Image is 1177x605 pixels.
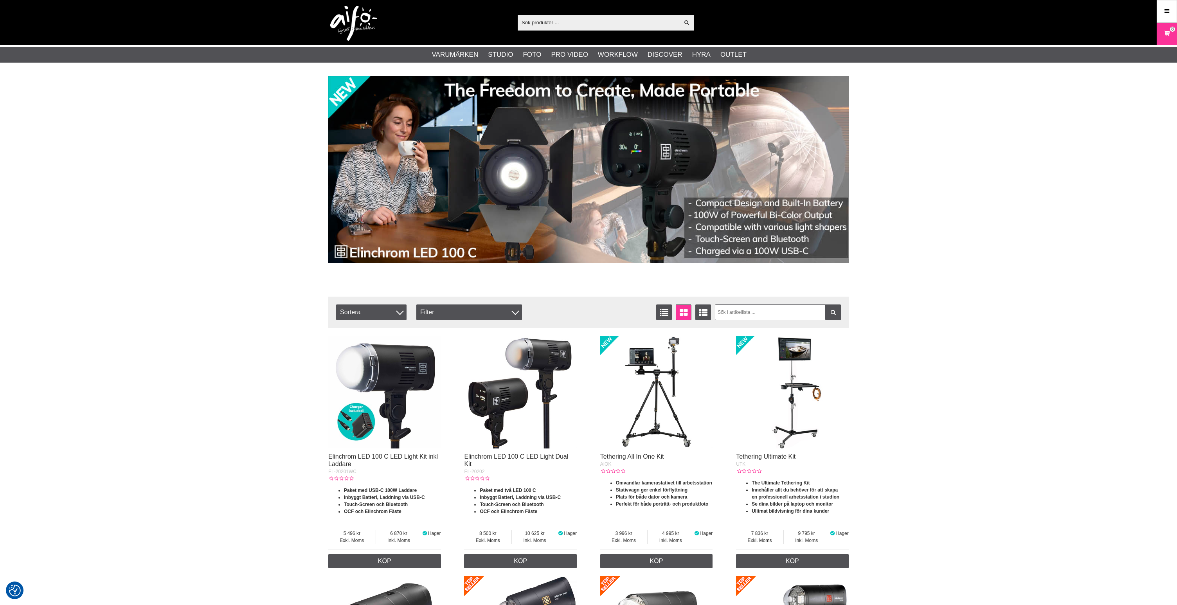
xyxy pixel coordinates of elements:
[736,468,761,475] div: Kundbetyg: 0
[752,480,810,486] strong: The Ultimate Tethering Kit
[752,501,833,507] strong: Se dina bilder på laptop och monitor
[736,554,849,568] a: Köp
[616,494,687,500] strong: Plats för både dator och kamera
[695,304,711,320] a: Utökad listvisning
[1171,25,1174,32] span: 8
[523,50,541,60] a: Foto
[551,50,588,60] a: Pro Video
[598,50,638,60] a: Workflow
[344,495,425,500] strong: Inbyggt Batteri, Laddning via USB-C
[600,468,625,475] div: Kundbetyg: 0
[480,488,536,493] strong: Paket med två LED 100 C
[616,487,687,493] strong: Stativvagn ger enkel förflyttning
[512,537,558,544] span: Inkl. Moms
[464,537,511,544] span: Exkl. Moms
[752,494,839,500] strong: en professionell arbetsstation i studion
[784,537,830,544] span: Inkl. Moms
[9,585,21,596] img: Revisit consent button
[715,304,841,320] input: Sök i artikellista ...
[656,304,672,320] a: Listvisning
[328,469,356,474] span: EL-20201WC
[736,537,783,544] span: Exkl. Moms
[693,531,700,536] i: I lager
[330,6,377,41] img: logo.png
[648,537,693,544] span: Inkl. Moms
[616,501,709,507] strong: Perfekt för både porträtt- och produktfoto
[600,530,648,537] span: 3 996
[558,531,564,536] i: I lager
[464,469,484,474] span: EL-20202
[328,453,438,467] a: Elinchrom LED 100 C LED Light Kit inkl Laddare
[736,453,795,460] a: Tethering Ultimate Kit
[480,495,561,500] strong: Inbyggt Batteri, Laddning via USB-C
[328,530,376,537] span: 5 496
[464,530,511,537] span: 8 500
[784,530,830,537] span: 9 795
[600,461,612,467] span: AIOK
[328,475,353,482] div: Kundbetyg: 0
[328,554,441,568] a: Köp
[376,537,422,544] span: Inkl. Moms
[648,50,682,60] a: Discover
[736,336,849,448] img: Tethering Ultimate Kit
[752,508,829,514] strong: Ulitmat bildvisning för dina kunder
[736,461,745,467] span: UTK
[328,76,849,263] img: Annons:002 banner-elin-led100c11390x.jpg
[600,537,648,544] span: Exkl. Moms
[752,487,838,493] strong: Innehåller allt du behöver för att skapa
[676,304,691,320] a: Fönstervisning
[480,502,544,507] strong: Touch-Screen och Bluetooth
[432,50,479,60] a: Varumärken
[336,304,407,320] span: Sortera
[600,554,713,568] a: Köp
[480,509,537,514] strong: OCF och Elinchrom Fäste
[692,50,711,60] a: Hyra
[464,475,489,482] div: Kundbetyg: 0
[9,583,21,598] button: Samtyckesinställningar
[700,531,713,536] span: I lager
[835,531,848,536] span: I lager
[328,537,376,544] span: Exkl. Moms
[428,531,441,536] span: I lager
[600,336,713,448] img: Tethering All In One Kit
[464,554,577,568] a: Köp
[376,530,422,537] span: 6 870
[825,304,841,320] a: Filtrera
[616,480,712,486] strong: Omvandlar kamerastativet till arbetsstation
[344,509,401,514] strong: OCF och Elinchrom Fäste
[648,530,693,537] span: 4 995
[344,488,417,493] strong: Paket med USB-C 100W Laddare
[464,453,568,467] a: Elinchrom LED 100 C LED Light Dual Kit
[464,336,577,448] img: Elinchrom LED 100 C LED Light Dual Kit
[421,531,428,536] i: I lager
[830,531,836,536] i: I lager
[518,16,679,28] input: Sök produkter ...
[736,530,783,537] span: 7 836
[344,502,408,507] strong: Touch-Screen och Bluetooth
[488,50,513,60] a: Studio
[564,531,577,536] span: I lager
[600,453,664,460] a: Tethering All In One Kit
[720,50,747,60] a: Outlet
[1157,25,1177,43] a: 8
[328,336,441,448] img: Elinchrom LED 100 C LED Light Kit inkl Laddare
[416,304,522,320] div: Filter
[512,530,558,537] span: 10 625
